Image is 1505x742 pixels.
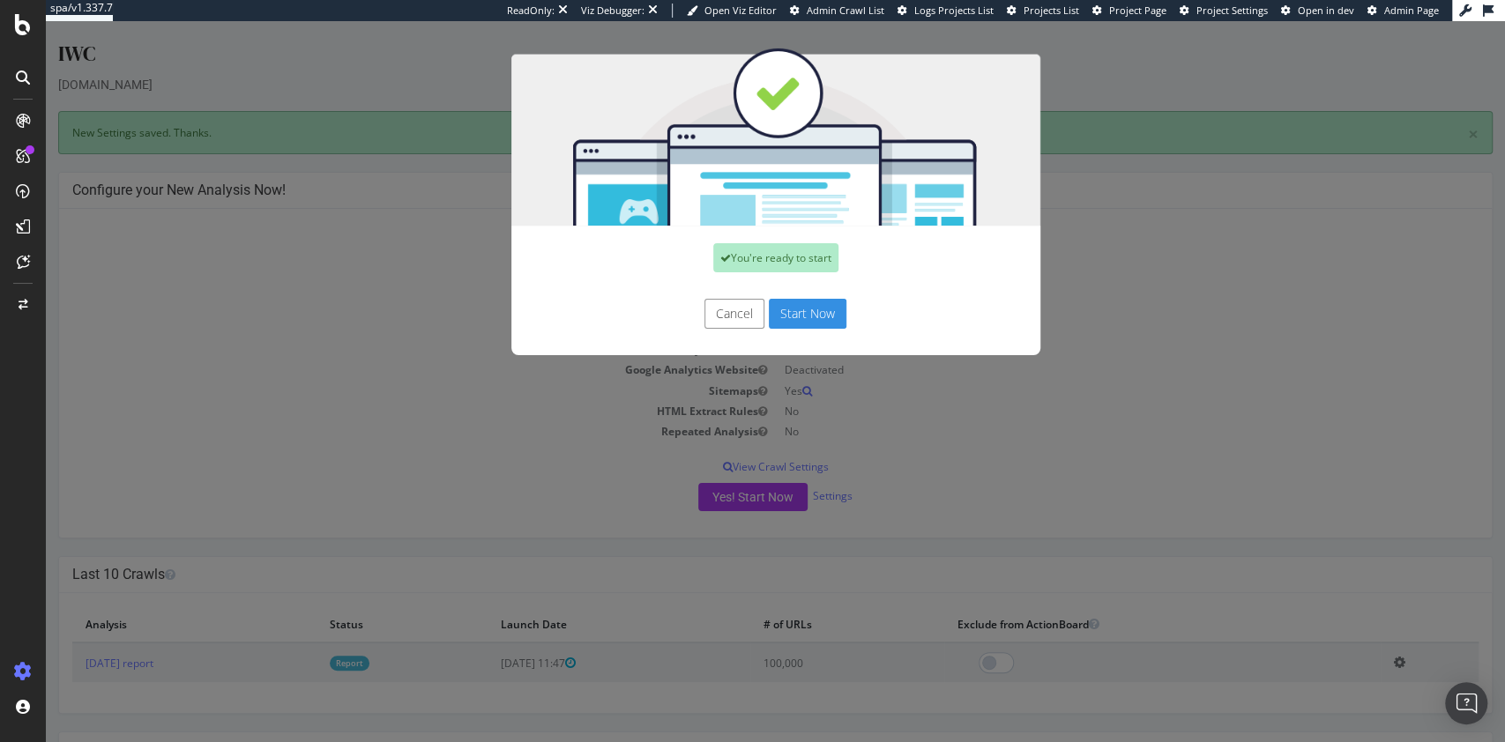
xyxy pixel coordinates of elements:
span: Open Viz Editor [704,4,777,17]
div: You're ready to start [667,222,793,251]
img: You're all set! [466,26,995,204]
button: Start Now [723,278,801,308]
span: Admin Crawl List [807,4,884,17]
a: Open in dev [1281,4,1354,18]
a: Admin Page [1367,4,1439,18]
div: ReadOnly: [507,4,555,18]
span: Project Page [1109,4,1166,17]
a: Admin Crawl List [790,4,884,18]
span: Open in dev [1298,4,1354,17]
span: Project Settings [1196,4,1268,17]
a: Project Page [1092,4,1166,18]
span: Admin Page [1384,4,1439,17]
span: Logs Projects List [914,4,994,17]
a: Open Viz Editor [687,4,777,18]
div: Open Intercom Messenger [1445,682,1487,724]
a: Project Settings [1180,4,1268,18]
span: Projects List [1024,4,1079,17]
a: Logs Projects List [898,4,994,18]
button: Cancel [659,278,719,308]
div: Viz Debugger: [581,4,644,18]
a: Projects List [1007,4,1079,18]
